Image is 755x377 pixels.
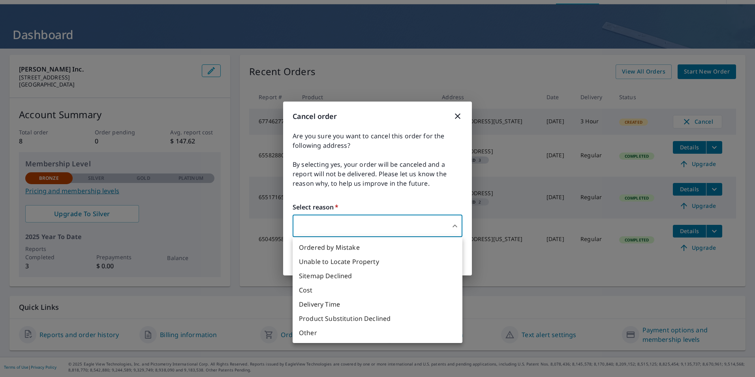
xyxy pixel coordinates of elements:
li: Ordered by Mistake [293,240,462,254]
li: Sitemap Declined [293,269,462,283]
li: Cost [293,283,462,297]
li: Unable to Locate Property [293,254,462,269]
li: Other [293,326,462,340]
li: Delivery Time [293,297,462,311]
li: Product Substitution Declined [293,311,462,326]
